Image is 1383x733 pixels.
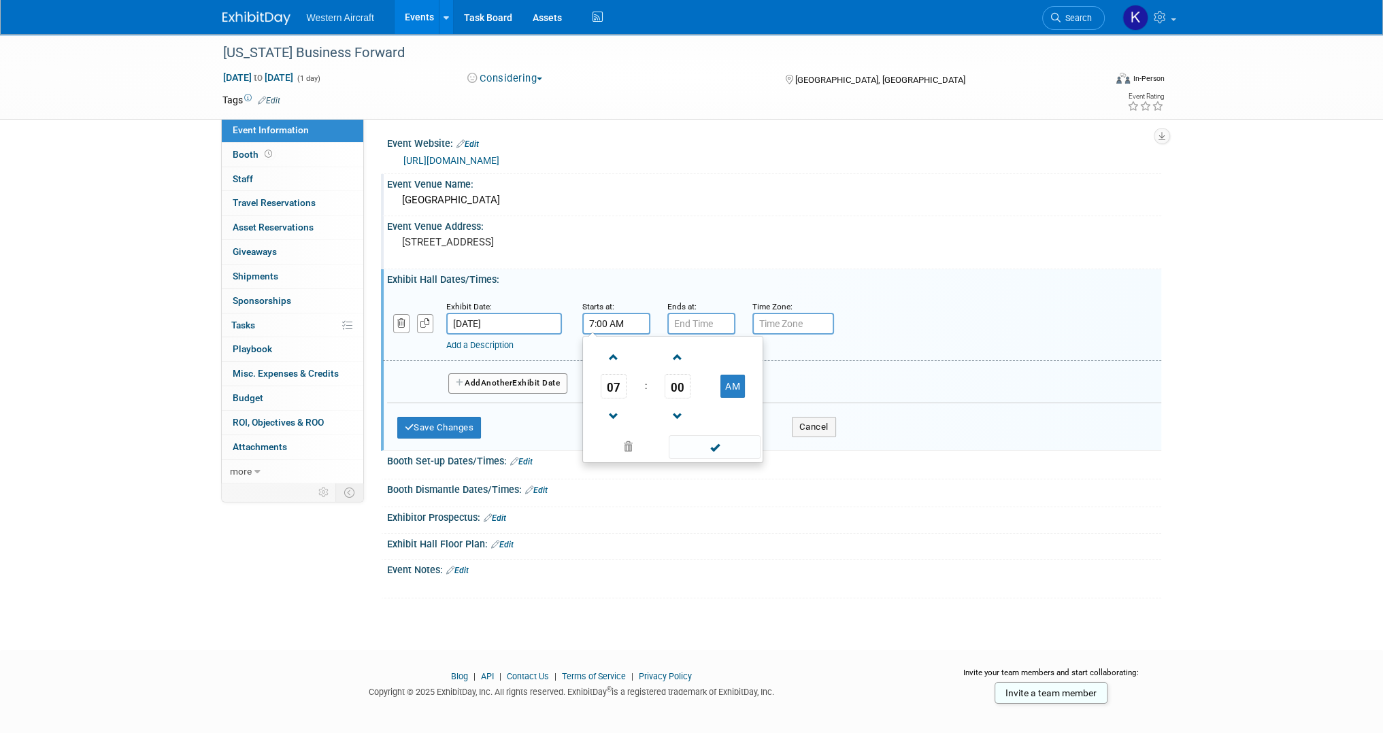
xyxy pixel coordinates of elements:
[448,373,568,394] button: AddAnotherExhibit Date
[233,295,291,306] span: Sponsorships
[586,438,670,457] a: Clear selection
[262,149,275,159] span: Booth not reserved yet
[296,74,320,83] span: (1 day)
[222,362,363,386] a: Misc. Expenses & Credits
[525,485,548,495] a: Edit
[446,566,469,575] a: Edit
[510,457,533,466] a: Edit
[233,271,278,282] span: Shipments
[233,343,272,354] span: Playbook
[628,671,637,681] span: |
[551,671,560,681] span: |
[233,441,287,452] span: Attachments
[481,378,513,388] span: Another
[222,460,363,483] a: more
[387,507,1161,525] div: Exhibitor Prospectus:
[222,12,290,25] img: ExhibitDay
[233,368,339,379] span: Misc. Expenses & Credits
[222,435,363,459] a: Attachments
[795,75,965,85] span: [GEOGRAPHIC_DATA], [GEOGRAPHIC_DATA]
[1122,5,1148,31] img: Kindra Mahler
[231,320,255,330] span: Tasks
[233,222,314,233] span: Asset Reservations
[252,72,265,83] span: to
[456,139,479,149] a: Edit
[665,398,690,433] a: Decrement Minute
[470,671,479,681] span: |
[233,124,309,135] span: Event Information
[639,671,692,681] a: Privacy Policy
[491,540,514,549] a: Edit
[607,685,612,693] sup: ®
[387,269,1161,286] div: Exhibit Hall Dates/Times:
[463,71,548,86] button: Considering
[667,439,761,458] a: Done
[307,12,374,23] span: Western Aircraft
[665,339,690,374] a: Increment Minute
[1116,73,1130,84] img: Format-Inperson.png
[1061,13,1092,23] span: Search
[507,671,549,681] a: Contact Us
[218,41,1084,65] div: [US_STATE] Business Forward
[752,302,793,311] small: Time Zone:
[792,417,836,437] button: Cancel
[387,451,1161,468] div: Booth Set-up Dates/Times:
[601,398,627,433] a: Decrement Hour
[312,483,336,501] td: Personalize Event Tab Strip
[481,671,494,681] a: API
[397,417,482,439] button: Save Changes
[233,417,324,428] span: ROI, Objectives & ROO
[222,386,363,410] a: Budget
[335,483,363,501] td: Toggle Event Tabs
[233,246,277,257] span: Giveaways
[222,411,363,434] a: ROI, Objectives & ROO
[403,155,499,166] a: [URL][DOMAIN_NAME]
[222,167,363,191] a: Staff
[496,671,505,681] span: |
[484,513,506,523] a: Edit
[387,216,1161,233] div: Event Venue Address:
[642,374,650,398] td: :
[942,667,1161,687] div: Invite your team members and start collaborating:
[233,392,263,403] span: Budget
[562,671,626,681] a: Terms of Service
[222,313,363,337] a: Tasks
[582,302,614,311] small: Starts at:
[222,71,294,84] span: [DATE] [DATE]
[258,96,280,105] a: Edit
[222,337,363,361] a: Playbook
[1132,73,1164,84] div: In-Person
[1127,93,1163,100] div: Event Rating
[446,302,492,311] small: Exhibit Date:
[222,265,363,288] a: Shipments
[222,191,363,215] a: Travel Reservations
[387,560,1161,577] div: Event Notes:
[1024,71,1165,91] div: Event Format
[233,149,275,160] span: Booth
[1042,6,1105,30] a: Search
[667,302,697,311] small: Ends at:
[995,682,1107,704] a: Invite a team member
[222,240,363,264] a: Giveaways
[222,143,363,167] a: Booth
[582,313,650,335] input: Start Time
[387,133,1161,151] div: Event Website:
[752,313,834,335] input: Time Zone
[446,313,562,335] input: Date
[601,339,627,374] a: Increment Hour
[402,236,695,248] pre: [STREET_ADDRESS]
[397,190,1151,211] div: [GEOGRAPHIC_DATA]
[233,197,316,208] span: Travel Reservations
[446,340,514,350] a: Add a Description
[222,289,363,313] a: Sponsorships
[667,313,735,335] input: End Time
[230,466,252,477] span: more
[387,534,1161,551] div: Exhibit Hall Floor Plan:
[451,671,468,681] a: Blog
[601,374,627,398] span: Pick Hour
[222,118,363,142] a: Event Information
[233,173,253,184] span: Staff
[222,683,922,698] div: Copyright © 2025 ExhibitDay, Inc. All rights reserved. ExhibitDay is a registered trademark of Ex...
[387,174,1161,191] div: Event Venue Name:
[222,93,280,107] td: Tags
